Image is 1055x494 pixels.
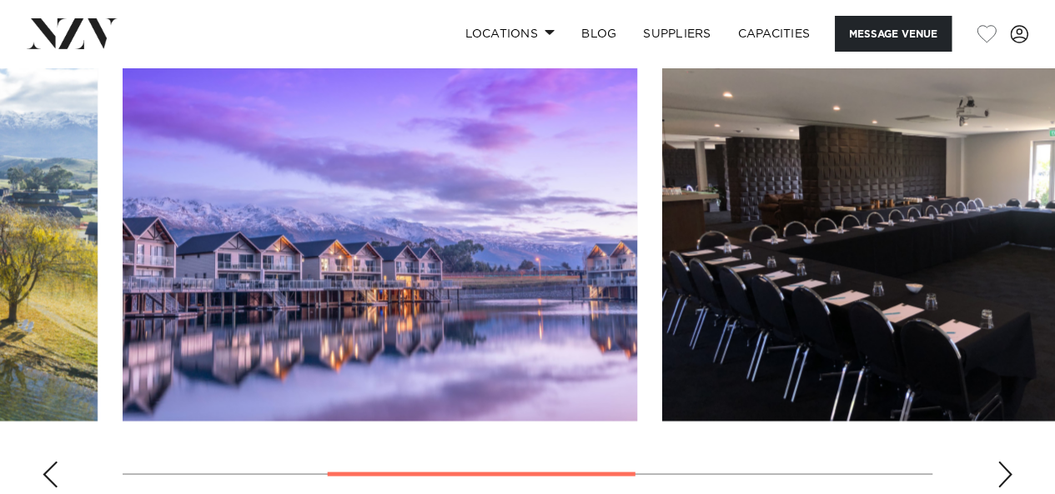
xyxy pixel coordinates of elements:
a: Locations [451,16,568,52]
img: nzv-logo.png [27,18,118,48]
swiper-slide: 2 / 4 [123,43,637,421]
a: BLOG [568,16,630,52]
button: Message Venue [835,16,952,52]
a: Capacities [725,16,824,52]
a: SUPPLIERS [630,16,724,52]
